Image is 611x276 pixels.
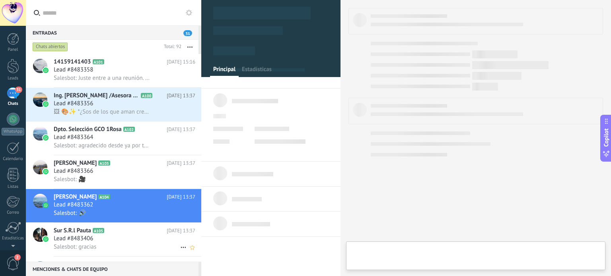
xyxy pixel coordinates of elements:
[167,92,195,100] span: [DATE] 13:37
[54,193,97,201] span: [PERSON_NAME]
[141,93,152,98] span: A100
[2,184,25,189] div: Listas
[54,261,76,268] span: LD Pauta
[167,193,195,201] span: [DATE] 13:37
[26,122,201,155] a: avatariconDpto. Selección GCO 1RosaA102[DATE] 13:37Lead #8483364Salesbot: agradecido desde ya por...
[33,42,68,52] div: Chats abiertos
[602,128,610,147] span: Copilot
[43,236,49,242] img: icon
[54,167,93,175] span: Lead #8483366
[26,88,201,121] a: avatariconIng. [PERSON_NAME] /Asesora Ed. CECATECA100[DATE] 13:37Lead #8483356🖼 🎨✨ *¿Sos de los q...
[167,159,195,167] span: [DATE] 13:37
[54,133,93,141] span: Lead #8483364
[26,54,201,87] a: avataricon14159141403A101[DATE] 15:16Lead #8483358Salesbot: Juste entre a una reunión. De urgencia
[183,30,192,36] span: 31
[43,68,49,73] img: icon
[54,74,152,82] span: Salesbot: Juste entre a una reunión. De urgencia
[242,66,272,77] span: Estadísticas
[54,209,86,217] span: Salesbot: 🔊
[2,76,25,81] div: Leads
[54,159,97,167] span: [PERSON_NAME]
[54,66,93,74] span: Lead #8483358
[213,66,235,77] span: Principal
[43,169,49,174] img: icon
[2,156,25,162] div: Calendario
[93,59,104,64] span: A101
[26,262,198,276] div: Menciones & Chats de equipo
[54,108,152,116] span: 🖼 🎨✨ *¿Sos de los que aman crear y quieren vivir del diseño?* 🔥 *Este es tu momento:* aprendé los...
[2,128,24,135] div: WhatsApp
[2,47,25,52] div: Panel
[161,43,181,51] div: Total: 92
[54,100,93,108] span: Lead #8483356
[2,236,25,241] div: Estadísticas
[167,261,195,268] span: [DATE] 13:37
[54,201,93,209] span: Lead #8483362
[167,58,195,66] span: [DATE] 15:16
[26,189,201,222] a: avataricon[PERSON_NAME]A104[DATE] 13:37Lead #8483362Salesbot: 🔊
[15,87,22,93] span: 31
[167,227,195,235] span: [DATE] 13:37
[167,125,195,133] span: [DATE] 13:37
[43,135,49,141] img: icon
[14,254,21,261] span: 2
[123,127,135,132] span: A102
[2,210,25,215] div: Correo
[98,160,110,166] span: A103
[54,125,122,133] span: Dpto. Selección GCO 1Rosa
[98,194,110,199] span: A104
[54,142,152,149] span: Salesbot: agradecido desde ya por tu tiempo y colaboracion estamos igualmente atento en caso que ...
[54,243,96,251] span: Salesbot: gracias
[181,40,198,54] button: Más
[26,155,201,189] a: avataricon[PERSON_NAME]A103[DATE] 13:37Lead #8483366Salesbot: 🎥
[54,227,91,235] span: Sur S.R.l Pauta
[93,228,104,233] span: A105
[43,101,49,107] img: icon
[54,92,139,100] span: Ing. [PERSON_NAME] /Asesora Ed. CECATEC
[54,58,91,66] span: 14159141403
[43,203,49,208] img: icon
[2,101,25,106] div: Chats
[54,235,93,243] span: Lead #8483406
[26,223,201,256] a: avatariconSur S.R.l PautaA105[DATE] 13:37Lead #8483406Salesbot: gracias
[26,25,198,40] div: Entradas
[54,176,86,183] span: Salesbot: 🎥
